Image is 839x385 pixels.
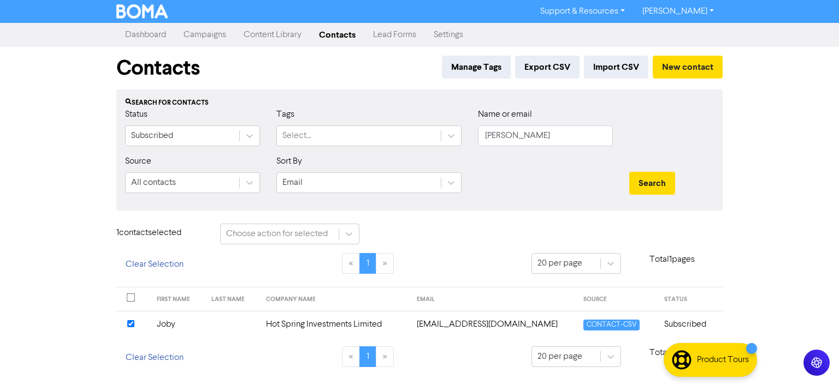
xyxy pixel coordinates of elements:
a: Content Library [235,24,310,46]
th: LAST NAME [205,287,259,311]
div: Search for contacts [125,98,714,108]
a: Campaigns [175,24,235,46]
p: Total 1 pages [621,346,723,359]
div: Email [282,176,303,189]
div: Subscribed [131,129,173,142]
td: Joby [150,311,205,338]
label: Tags [276,108,294,121]
td: Subscribed [658,311,723,338]
th: STATUS [658,287,723,311]
span: CONTACT-CSV [583,320,639,330]
div: 20 per page [537,350,582,363]
a: Support & Resources [531,3,634,20]
button: Import CSV [584,56,648,79]
a: Contacts [310,24,364,46]
td: Hot Spring Investments Limited [259,311,411,338]
th: EMAIL [410,287,577,311]
h1: Contacts [116,56,200,81]
label: Status [125,108,147,121]
button: Search [629,172,675,195]
div: Select... [282,129,311,142]
button: Clear Selection [116,253,193,276]
label: Name or email [478,108,532,121]
img: BOMA Logo [116,4,168,19]
th: COMPANY NAME [259,287,411,311]
label: Sort By [276,155,302,168]
a: [PERSON_NAME] [634,3,723,20]
div: Choose action for selected [226,227,328,240]
div: 20 per page [537,257,582,270]
a: Page 1 is your current page [359,253,376,274]
a: Dashboard [116,24,175,46]
h6: 1 contact selected [116,228,204,238]
a: Page 1 is your current page [359,346,376,367]
iframe: Chat Widget [784,333,839,385]
p: Total 1 pages [621,253,723,266]
th: SOURCE [577,287,658,311]
button: Export CSV [515,56,580,79]
a: Settings [425,24,472,46]
div: All contacts [131,176,176,189]
button: New contact [653,56,723,79]
label: Source [125,155,151,168]
button: Manage Tags [442,56,511,79]
td: jobybarham@gmail.com [410,311,577,338]
button: Clear Selection [116,346,193,369]
a: Lead Forms [364,24,425,46]
th: FIRST NAME [150,287,205,311]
